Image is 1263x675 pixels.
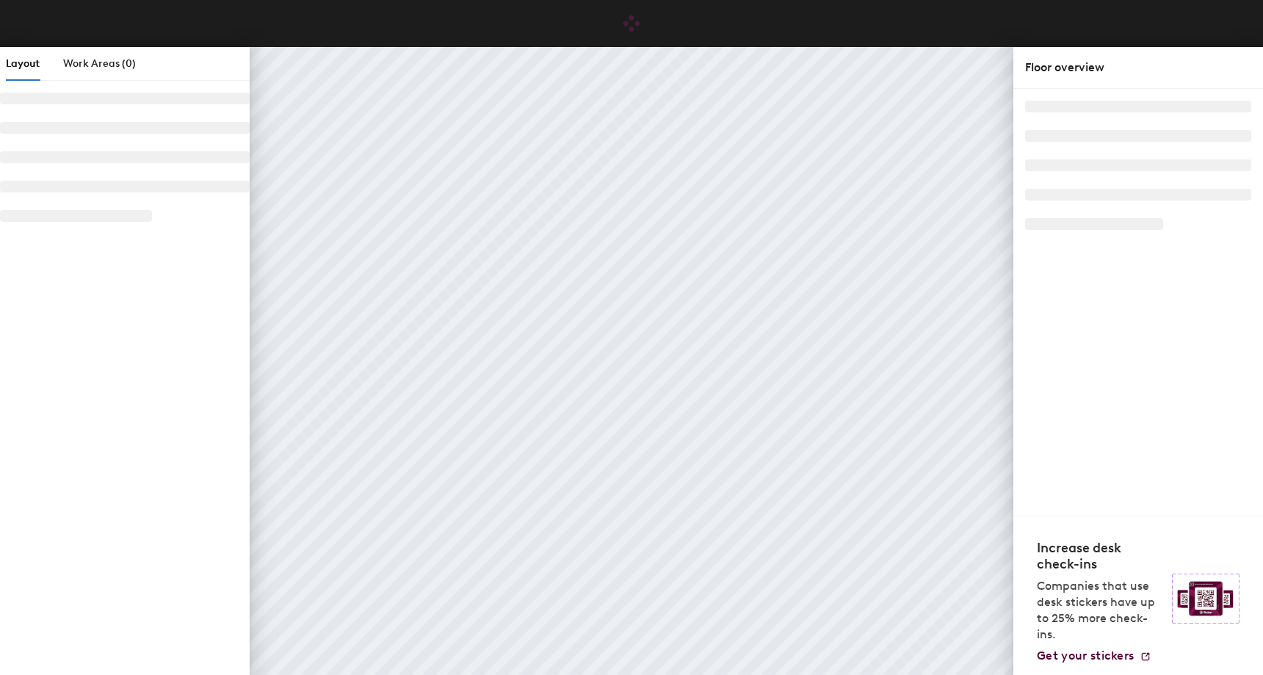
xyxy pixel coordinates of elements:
[63,57,136,70] span: Work Areas (0)
[1037,540,1163,572] h4: Increase desk check-ins
[1172,574,1240,624] img: Sticker logo
[1037,578,1163,643] p: Companies that use desk stickers have up to 25% more check-ins.
[1025,59,1251,76] div: Floor overview
[6,57,40,70] span: Layout
[1037,649,1151,663] a: Get your stickers
[1037,649,1134,663] span: Get your stickers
